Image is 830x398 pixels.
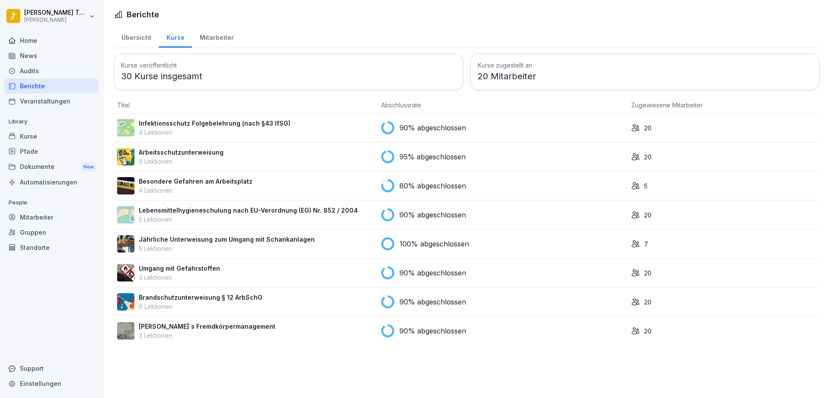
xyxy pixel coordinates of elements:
[644,327,651,336] p: 20
[139,215,358,224] p: 5 Lektionen
[139,128,290,137] p: 4 Lektionen
[4,225,99,240] a: Gruppen
[139,157,223,166] p: 6 Lektionen
[117,264,134,282] img: ro33qf0i8ndaw7nkfv0stvse.png
[81,162,96,172] div: New
[631,101,703,109] span: Zugewiesene Mitarbeiter
[139,244,315,253] p: 5 Lektionen
[139,302,262,311] p: 6 Lektionen
[399,152,466,162] p: 95% abgeschlossen
[399,239,469,249] p: 100% abgeschlossen
[4,210,99,225] a: Mitarbeiter
[4,159,99,175] a: DokumenteNew
[4,78,99,94] a: Berichte
[117,293,134,311] img: b0iy7e1gfawqjs4nezxuanzk.png
[139,177,252,186] p: Besondere Gefahren am Arbeitsplatz
[399,268,466,278] p: 90% abgeschlossen
[4,48,99,63] a: News
[24,17,87,23] p: [PERSON_NAME]
[121,61,456,70] h3: Kurse veröffentlicht
[4,159,99,175] div: Dokumente
[117,119,134,136] img: tgff07aey9ahi6f4hltuk21p.png
[4,94,99,109] a: Veranstaltungen
[117,101,130,109] span: Titel
[644,210,651,220] p: 20
[378,97,628,113] th: Abschlussrate
[4,196,99,210] p: People
[139,186,252,195] p: 4 Lektionen
[4,376,99,391] a: Einstellungen
[139,119,290,128] p: Infektionsschutz Folgebelehrung (nach §43 IfSG)
[139,235,315,244] p: Jährliche Unterweisung zum Umgang mit Schankanlagen
[644,298,651,307] p: 20
[399,297,466,307] p: 90% abgeschlossen
[644,181,648,191] p: 5
[4,33,99,48] a: Home
[399,123,466,133] p: 90% abgeschlossen
[117,148,134,165] img: bgsrfyvhdm6180ponve2jajk.png
[114,26,159,48] a: Übersicht
[4,115,99,129] p: Library
[139,322,275,331] p: [PERSON_NAME]`s Fremdkörpermanagement
[139,331,275,340] p: 3 Lektionen
[127,9,159,20] h1: Berichte
[159,26,192,48] a: Kurse
[192,26,241,48] a: Mitarbeiter
[4,175,99,190] a: Automatisierungen
[644,152,651,162] p: 20
[644,239,648,249] p: 7
[399,181,466,191] p: 80% abgeschlossen
[399,326,466,336] p: 90% abgeschlossen
[139,293,262,302] p: Brandschutzunterweisung § 12 ArbSchG
[4,129,99,144] a: Kurse
[4,361,99,376] div: Support
[4,240,99,255] a: Standorte
[644,269,651,278] p: 20
[117,322,134,340] img: ltafy9a5l7o16y10mkzj65ij.png
[139,206,358,215] p: Lebensmittelhygieneschulung nach EU-Verordnung (EG) Nr. 852 / 2004
[644,123,651,133] p: 20
[4,63,99,78] a: Audits
[4,144,99,159] a: Pfade
[121,70,456,83] p: 30 Kurse insgesamt
[399,210,466,220] p: 90% abgeschlossen
[24,9,87,16] p: [PERSON_NAME] Tüysüz
[117,235,134,252] img: etou62n52bjq4b8bjpe35whp.png
[117,206,134,223] img: gxsnf7ygjsfsmxd96jxi4ufn.png
[139,264,220,273] p: Umgang mit Gefahrstoffen
[478,61,813,70] h3: Kurse zugestellt an
[139,273,220,282] p: 3 Lektionen
[139,148,223,157] p: Arbeitsschutzunterweisung
[117,177,134,194] img: zq4t51x0wy87l3xh8s87q7rq.png
[478,70,813,83] p: 20 Mitarbeiter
